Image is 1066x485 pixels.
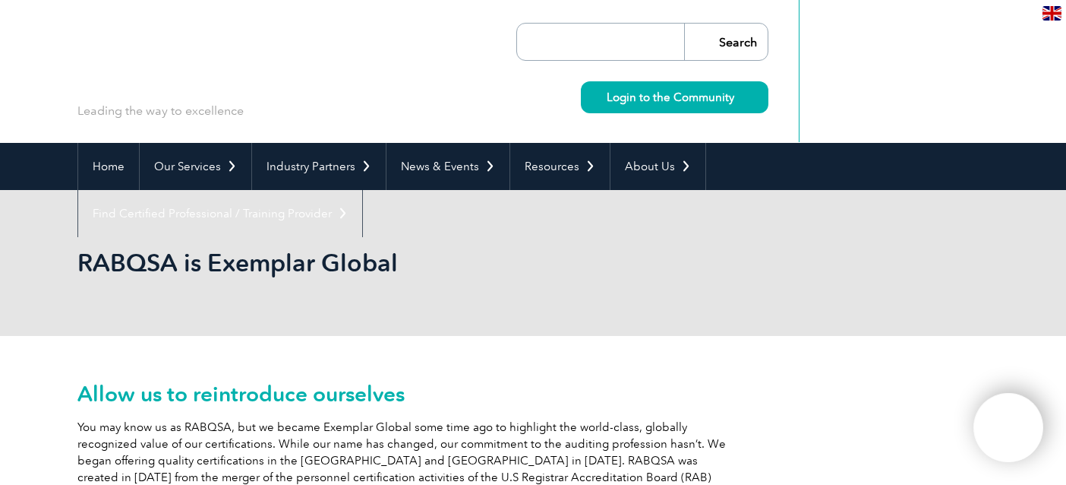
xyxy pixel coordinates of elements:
[78,190,362,237] a: Find Certified Professional / Training Provider
[510,143,610,190] a: Resources
[684,24,768,60] input: Search
[77,103,244,119] p: Leading the way to excellence
[386,143,509,190] a: News & Events
[78,143,139,190] a: Home
[77,251,715,275] h2: RABQSA is Exemplar Global
[610,143,705,190] a: About Us
[1042,6,1061,21] img: en
[140,143,251,190] a: Our Services
[581,81,768,113] a: Login to the Community
[77,382,989,406] h2: Allow us to reintroduce ourselves
[734,93,743,101] img: svg+xml;nitro-empty-id=MzU1OjIyMw==-1;base64,PHN2ZyB2aWV3Qm94PSIwIDAgMTEgMTEiIHdpZHRoPSIxMSIgaGVp...
[252,143,386,190] a: Industry Partners
[989,409,1027,447] img: svg+xml;nitro-empty-id=MTMyOToxMTY=-1;base64,PHN2ZyB2aWV3Qm94PSIwIDAgNDAwIDQwMCIgd2lkdGg9IjQwMCIg...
